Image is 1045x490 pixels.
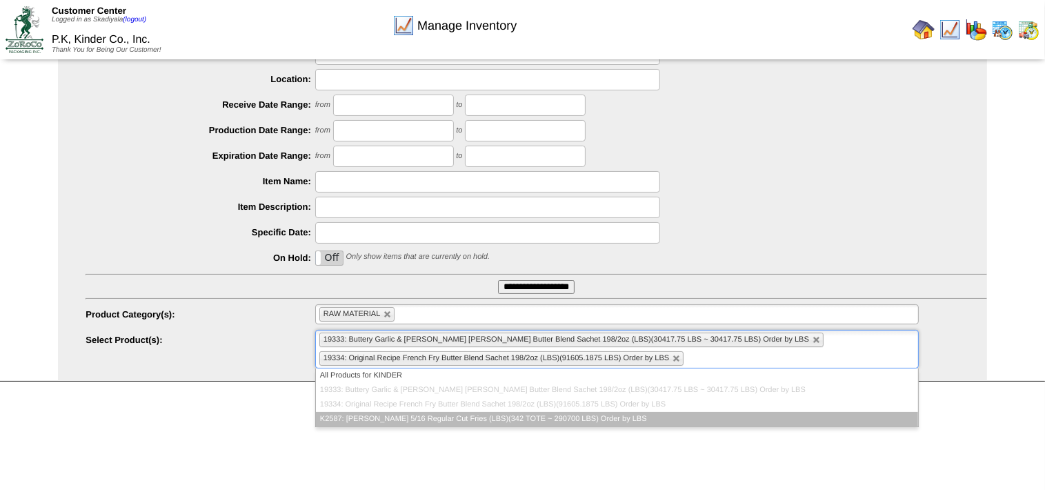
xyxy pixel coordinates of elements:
[316,412,918,427] li: K2587: [PERSON_NAME] 5/16 Regular Cut Fries (LBS)(342 TOTE ~ 290700 LBS) Order by LBS
[316,398,918,412] li: 19334: Original Recipe French Fry Butter Blend Sachet 198/2oz (LBS)(91605.1875 LBS) Order by LBS
[316,251,343,265] label: Off
[315,153,330,161] span: from
[315,127,330,135] span: from
[315,251,344,266] div: OnOff
[86,309,315,320] label: Product Category(s):
[324,354,669,362] span: 19334: Original Recipe French Fry Butter Blend Sachet 198/2oz (LBS)(91605.1875 LBS) Order by LBS
[456,153,462,161] span: to
[86,227,315,237] label: Specific Date:
[316,369,918,383] li: All Products for KINDER
[86,125,315,135] label: Production Date Range:
[52,16,146,23] span: Logged in as Skadiyala
[86,99,315,110] label: Receive Date Range:
[913,19,935,41] img: home.gif
[991,19,1013,41] img: calendarprod.gif
[86,202,315,212] label: Item Description:
[324,335,809,344] span: 19333: Buttery Garlic & [PERSON_NAME] [PERSON_NAME] Butter Blend Sachet 198/2oz (LBS)(30417.75 LB...
[52,34,150,46] span: P.K, Kinder Co., Inc.
[86,176,315,186] label: Item Name:
[86,253,315,263] label: On Hold:
[417,19,517,33] span: Manage Inventory
[316,383,918,398] li: 19333: Buttery Garlic & [PERSON_NAME] [PERSON_NAME] Butter Blend Sachet 198/2oz (LBS)(30417.75 LB...
[86,335,315,345] label: Select Product(s):
[315,101,330,110] span: from
[86,74,315,84] label: Location:
[123,16,146,23] a: (logout)
[324,310,381,318] span: RAW MATERIAL
[939,19,961,41] img: line_graph.gif
[52,46,161,54] span: Thank You for Being Our Customer!
[456,101,462,110] span: to
[52,6,126,16] span: Customer Center
[1017,19,1039,41] img: calendarinout.gif
[346,253,490,262] span: Only show items that are currently on hold.
[456,127,462,135] span: to
[965,19,987,41] img: graph.gif
[86,150,315,161] label: Expiration Date Range:
[6,6,43,52] img: ZoRoCo_Logo(Green%26Foil)%20jpg.webp
[392,14,415,37] img: line_graph.gif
